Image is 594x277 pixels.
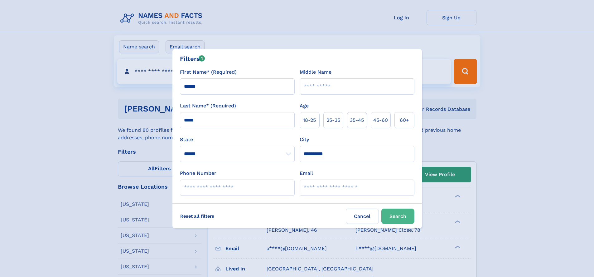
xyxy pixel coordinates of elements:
[180,102,236,110] label: Last Name* (Required)
[180,54,205,63] div: Filters
[300,136,309,143] label: City
[176,209,218,224] label: Reset all filters
[326,116,340,124] span: 25‑35
[300,170,313,177] label: Email
[180,170,216,177] label: Phone Number
[346,209,379,224] label: Cancel
[400,116,409,124] span: 60+
[300,68,331,76] label: Middle Name
[180,136,295,143] label: State
[300,102,309,110] label: Age
[180,68,237,76] label: First Name* (Required)
[303,116,316,124] span: 18‑25
[373,116,388,124] span: 45‑60
[350,116,364,124] span: 35‑45
[381,209,414,224] button: Search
